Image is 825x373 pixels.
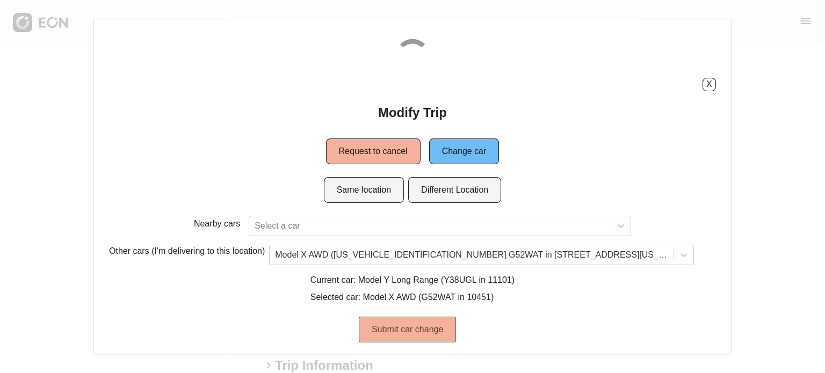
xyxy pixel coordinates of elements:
p: Current car: Model Y Long Range (Y38UGL in 11101) [310,274,515,287]
button: Different Location [408,177,501,203]
button: Change car [429,138,500,164]
button: Submit car change [359,317,456,342]
button: X [703,78,716,91]
p: Other cars (I'm delivering to this location) [109,245,265,261]
p: Nearby cars [194,217,240,230]
button: Request to cancel [326,138,421,164]
button: Same location [324,177,404,203]
h2: Modify Trip [378,104,447,121]
p: Selected car: Model X AWD (G52WAT in 10451) [310,291,515,304]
